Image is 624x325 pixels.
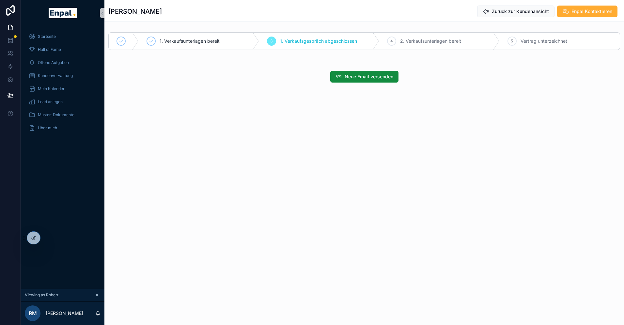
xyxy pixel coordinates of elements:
[25,292,58,298] span: Viewing as Robert
[400,38,461,44] span: 2. Verkaufsunterlagen bereit
[25,44,101,55] a: Hall of Fame
[25,96,101,108] a: Lead anlegen
[108,7,162,16] h1: [PERSON_NAME]
[390,39,393,44] span: 4
[25,57,101,69] a: Offene Aufgaben
[38,99,63,104] span: Lead anlegen
[511,39,513,44] span: 5
[25,70,101,82] a: Kundenverwaltung
[38,112,74,117] span: Muster-Dokumente
[477,6,554,17] button: Zurück zur Kundenansicht
[25,109,101,121] a: Muster-Dokumente
[280,38,357,44] span: 1. Verkaufsgespräch abgeschlossen
[521,38,567,44] span: Vertrag unterzeichnet
[25,31,101,42] a: Startseite
[492,8,549,15] span: Zurück zur Kundenansicht
[49,8,76,18] img: App logo
[25,122,101,134] a: Über mich
[38,34,56,39] span: Startseite
[345,73,393,80] span: Neue Email versenden
[38,73,73,78] span: Kundenverwaltung
[21,26,104,142] div: scrollable content
[38,125,57,131] span: Über mich
[46,310,83,317] p: [PERSON_NAME]
[25,83,101,95] a: Mein Kalender
[270,39,273,44] span: 3
[330,71,398,83] button: Neue Email versenden
[38,47,61,52] span: Hall of Fame
[571,8,612,15] span: Enpal Kontaktieren
[160,38,220,44] span: 1. Verkaufsunterlagen bereit
[29,309,37,317] span: RM
[38,86,65,91] span: Mein Kalender
[557,6,617,17] button: Enpal Kontaktieren
[38,60,69,65] span: Offene Aufgaben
